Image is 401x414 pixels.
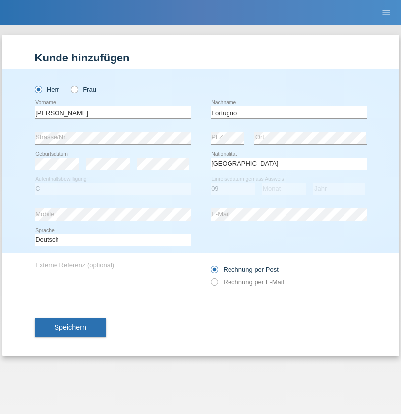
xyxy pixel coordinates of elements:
input: Rechnung per Post [211,266,217,278]
label: Rechnung per E-Mail [211,278,284,286]
label: Rechnung per Post [211,266,279,273]
h1: Kunde hinzufügen [35,52,367,64]
input: Frau [71,86,77,92]
input: Herr [35,86,41,92]
i: menu [381,8,391,18]
input: Rechnung per E-Mail [211,278,217,291]
span: Speichern [55,323,86,331]
a: menu [376,9,396,15]
label: Herr [35,86,59,93]
button: Speichern [35,318,106,337]
label: Frau [71,86,96,93]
